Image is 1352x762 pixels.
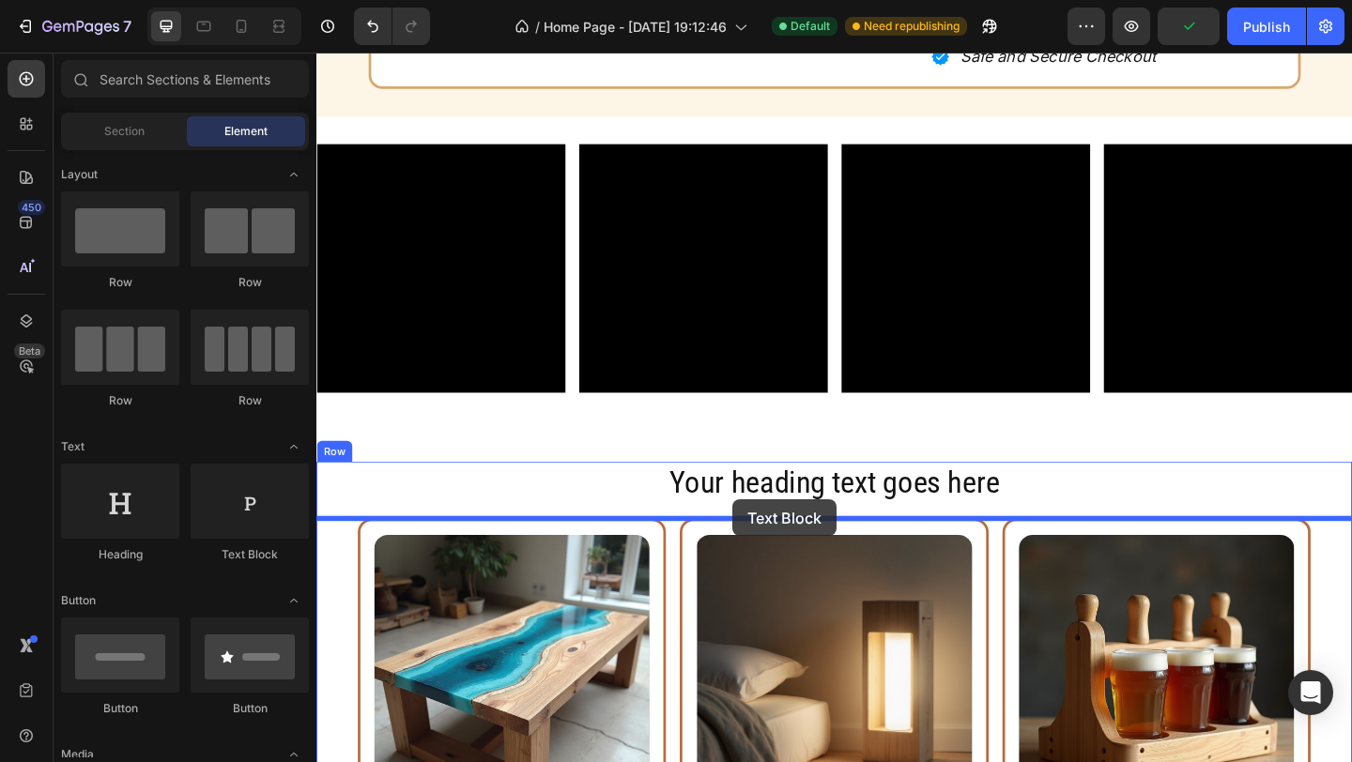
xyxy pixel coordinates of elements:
[18,200,45,215] div: 450
[61,700,179,717] div: Button
[279,432,309,462] span: Toggle open
[791,18,830,35] span: Default
[61,438,84,455] span: Text
[191,392,309,409] div: Row
[316,53,1352,762] iframe: Design area
[354,8,430,45] div: Undo/Redo
[1227,8,1306,45] button: Publish
[61,392,179,409] div: Row
[1243,17,1290,37] div: Publish
[544,17,727,37] span: Home Page - [DATE] 19:12:46
[123,15,131,38] p: 7
[61,592,96,609] span: Button
[61,166,98,183] span: Layout
[191,546,309,563] div: Text Block
[279,586,309,616] span: Toggle open
[279,160,309,190] span: Toggle open
[61,274,179,291] div: Row
[864,18,960,35] span: Need republishing
[8,8,140,45] button: 7
[1288,670,1333,715] div: Open Intercom Messenger
[61,60,309,98] input: Search Sections & Elements
[191,274,309,291] div: Row
[104,123,145,140] span: Section
[191,700,309,717] div: Button
[535,17,540,37] span: /
[14,343,45,358] div: Beta
[61,546,179,563] div: Heading
[224,123,268,140] span: Element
